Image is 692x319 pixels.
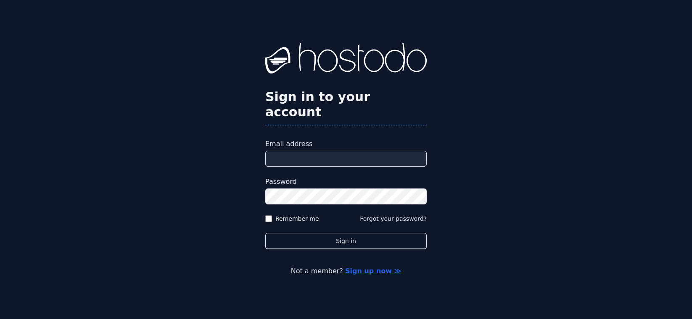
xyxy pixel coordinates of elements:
button: Sign in [265,233,427,249]
label: Email address [265,139,427,149]
h2: Sign in to your account [265,89,427,120]
label: Remember me [275,214,319,223]
img: Hostodo [265,43,427,76]
p: Not a member? [40,266,652,276]
a: Sign up now ≫ [345,267,401,275]
label: Password [265,177,427,187]
button: Forgot your password? [360,214,427,223]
